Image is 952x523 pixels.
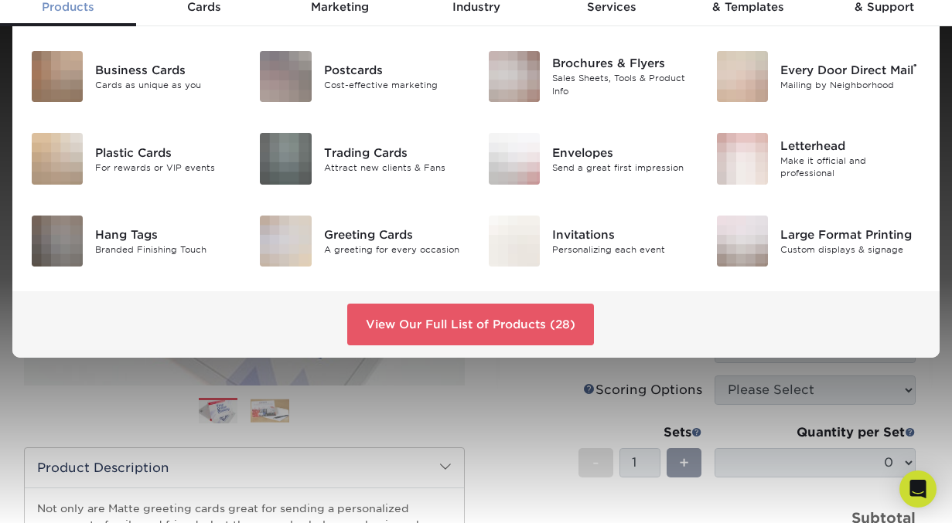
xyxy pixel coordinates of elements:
img: Letterhead [717,133,768,184]
div: Brochures & Flyers [552,56,693,73]
a: Every Door Direct Mail Every Door Direct Mail® Mailing by Neighborhood [716,45,921,108]
img: Envelopes [489,133,540,184]
div: Large Format Printing [780,226,921,243]
div: Sales Sheets, Tools & Product Info [552,73,693,98]
img: Trading Cards [260,133,311,184]
sup: ® [913,61,917,72]
div: Letterhead [780,138,921,155]
div: Make it official and professional [780,155,921,180]
img: Brochures & Flyers [489,51,540,102]
img: Greeting Cards [260,216,311,267]
div: Postcards [324,61,465,78]
div: Custom displays & signage [780,243,921,256]
div: Attract new clients & Fans [324,161,465,174]
div: Greeting Cards [324,226,465,243]
div: Cards as unique as you [95,79,236,92]
a: Brochures & Flyers Brochures & Flyers Sales Sheets, Tools & Product Info [488,45,693,108]
a: Large Format Printing Large Format Printing Custom displays & signage [716,209,921,273]
a: Plastic Cards Plastic Cards For rewards or VIP events [31,127,236,190]
div: Invitations [552,226,693,243]
img: Large Format Printing [717,216,768,267]
div: Personalizing each event [552,243,693,256]
a: Envelopes Envelopes Send a great first impression [488,127,693,190]
img: Every Door Direct Mail [717,51,768,102]
a: Greeting Cards Greeting Cards A greeting for every occasion [259,209,464,273]
a: Invitations Invitations Personalizing each event [488,209,693,273]
div: A greeting for every occasion [324,243,465,256]
div: Trading Cards [324,144,465,161]
div: Hang Tags [95,226,236,243]
div: Send a great first impression [552,161,693,174]
div: Every Door Direct Mail [780,62,921,79]
img: Hang Tags [32,216,83,267]
div: Business Cards [95,62,236,79]
div: Envelopes [552,144,693,161]
a: Postcards Postcards Cost-effective marketing [259,45,464,108]
div: Branded Finishing Touch [95,243,236,256]
a: Letterhead Letterhead Make it official and professional [716,127,921,190]
img: Business Cards [32,51,83,102]
div: Cost-effective marketing [324,79,465,92]
a: Trading Cards Trading Cards Attract new clients & Fans [259,127,464,190]
div: Mailing by Neighborhood [780,79,921,92]
div: For rewards or VIP events [95,161,236,174]
a: Hang Tags Hang Tags Branded Finishing Touch [31,209,236,273]
img: Invitations [489,216,540,267]
div: Plastic Cards [95,144,236,161]
img: Postcards [260,51,311,102]
img: Plastic Cards [32,133,83,184]
a: Business Cards Business Cards Cards as unique as you [31,45,236,108]
div: Open Intercom Messenger [899,470,937,508]
a: View Our Full List of Products (28) [347,304,594,345]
